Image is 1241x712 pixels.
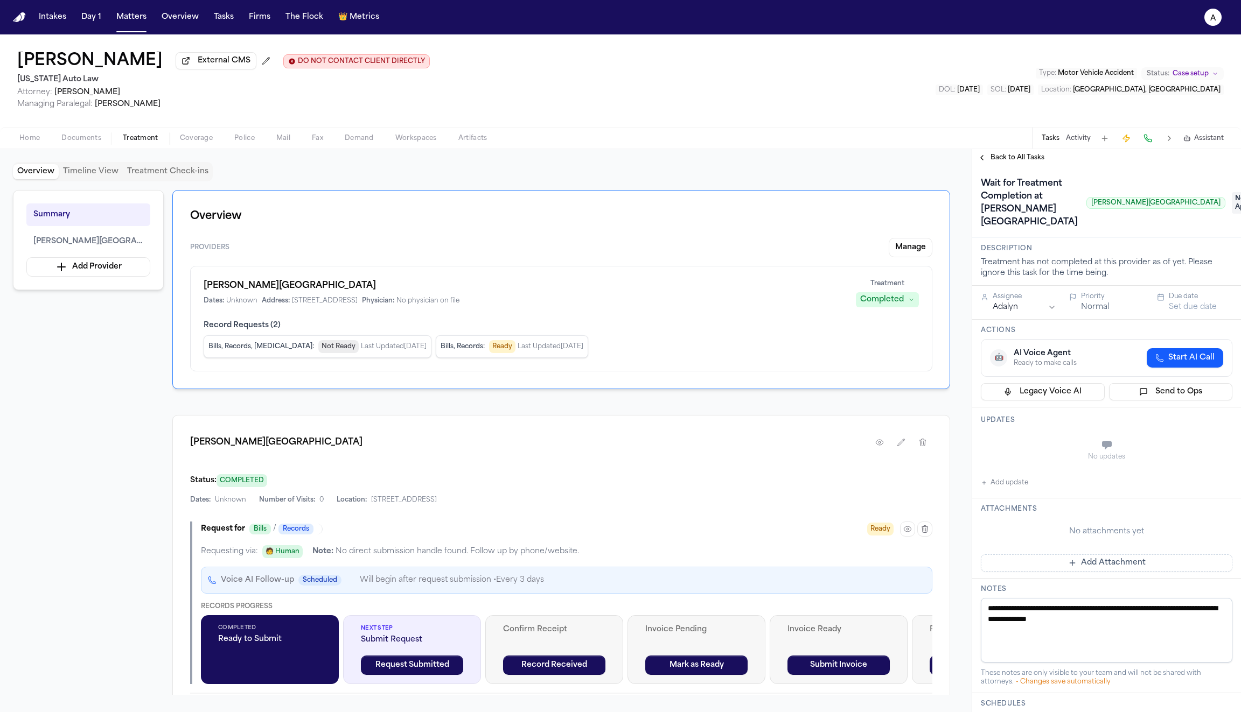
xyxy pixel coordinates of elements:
span: Records Pending [930,624,1032,635]
span: Requesting via: [201,546,258,557]
span: DO NOT CONTACT CLIENT DIRECTLY [298,57,425,66]
button: Timeline View [59,164,123,179]
button: Submit Invoice [787,655,890,675]
button: Mark as Ready [645,655,748,675]
span: Last Updated [DATE] [518,342,583,351]
button: Activity [1066,134,1091,143]
button: Add Task [1097,131,1112,146]
span: Confirm Receipt [503,624,605,635]
span: Documents [61,134,101,143]
h1: [PERSON_NAME][GEOGRAPHIC_DATA] [190,436,362,449]
span: 🤖 [994,353,1003,363]
span: Records Progress [201,603,273,610]
button: Normal [1081,302,1109,313]
span: [GEOGRAPHIC_DATA], [GEOGRAPHIC_DATA] [1073,87,1221,93]
span: Coverage [180,134,213,143]
div: Priority [1081,292,1145,301]
div: These notes are only visible to your team and will not be shared with attorneys. [981,669,1232,686]
span: Address: [262,297,290,305]
p: Will begin after request submission • Every 3 days [360,574,544,587]
span: Start AI Call [1168,353,1215,363]
h3: Description [981,244,1232,253]
div: Due date [1169,292,1232,301]
button: Matters [112,8,151,27]
span: Next Step [361,624,463,632]
span: Number of Visits: [259,496,315,504]
button: [PERSON_NAME][GEOGRAPHIC_DATA] [26,230,150,253]
span: Home [19,134,40,143]
span: Artifacts [458,134,487,143]
button: Completed [856,292,919,307]
span: • Changes save automatically [1016,679,1111,685]
button: Edit client contact restriction [283,54,430,68]
span: DOL : [939,87,956,93]
span: Bills, Records : [441,342,485,351]
span: Providers [190,243,229,252]
button: Overview [157,8,203,27]
button: Treatment Check-ins [123,164,213,179]
a: The Flock [281,8,327,27]
span: Dates: [190,496,211,504]
span: Unknown [226,297,257,305]
button: Firms [245,8,275,27]
span: [PERSON_NAME] [95,100,161,108]
div: Assignee [993,292,1056,301]
div: AI Voice Agent [1014,348,1077,359]
span: Ready to Submit [218,634,322,645]
span: SOL : [991,87,1006,93]
span: Scheduled [298,575,341,586]
h1: Overview [190,208,932,225]
span: Ready [489,340,515,353]
button: Start AI Call [1147,348,1223,368]
span: External CMS [198,55,250,66]
span: Status: [190,476,217,484]
span: Type : [1039,70,1056,76]
span: Ready [867,523,894,535]
button: Assistant [1183,134,1224,143]
img: Finch Logo [13,12,26,23]
button: Summary [26,203,150,226]
h1: Wait for Treatment Completion at [PERSON_NAME][GEOGRAPHIC_DATA] [977,175,1082,231]
span: [STREET_ADDRESS] [292,297,358,305]
span: [DATE] [957,87,980,93]
button: Send to Ops [1109,383,1233,400]
button: Legacy Voice AI [981,383,1105,400]
div: No updates [981,453,1232,461]
button: Overview [13,164,59,179]
button: Make a Call [1140,131,1155,146]
span: Last Updated [DATE] [361,342,427,351]
span: Treatment [123,134,158,143]
span: Invoice Pending [645,624,748,635]
span: Record Requests ( 2 ) [204,320,919,331]
button: Intakes [34,8,71,27]
button: Tasks [1042,134,1059,143]
button: Back to All Tasks [972,153,1050,162]
span: Managing Paralegal: [17,100,93,108]
div: No direct submission handle found. Follow up by phone/website. [312,546,579,557]
span: Invoice Ready [787,624,890,635]
button: Add Attachment [981,554,1232,572]
span: Demand [345,134,374,143]
button: Mark as Ready [930,655,1032,675]
span: Case setup [1173,69,1209,78]
button: Manage [889,238,932,257]
button: Day 1 [77,8,106,27]
span: Note: [312,547,333,555]
span: 0 [319,496,324,504]
div: Ready to make calls [1014,359,1077,368]
span: Bills [249,524,271,534]
a: Home [13,12,26,23]
h3: Attachments [981,505,1232,513]
span: Request for [201,524,245,534]
button: Tasks [210,8,238,27]
span: Treatment [870,279,904,288]
h1: [PERSON_NAME] [17,52,163,71]
button: crownMetrics [334,8,384,27]
h3: Actions [981,326,1232,335]
span: Motor Vehicle Accident [1058,70,1134,76]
